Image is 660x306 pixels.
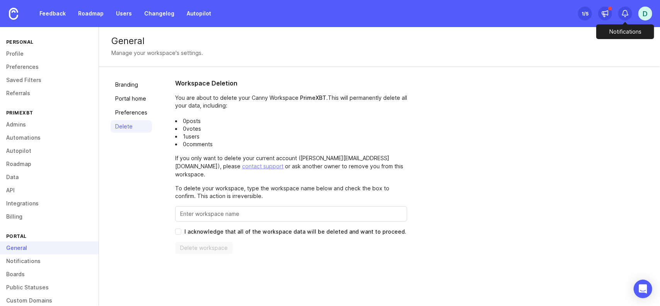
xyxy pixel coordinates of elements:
[111,106,152,119] a: Preferences
[35,7,70,21] a: Feedback
[578,7,592,21] button: 1/5
[111,49,203,57] div: Manage your workspace's settings.
[638,7,652,21] button: D
[111,79,152,91] a: Branding
[175,154,407,178] p: If you only want to delete your current account ( [PERSON_NAME][EMAIL_ADDRESS][DOMAIN_NAME] ), pl...
[175,79,407,88] h1: Workspace Deletion
[175,117,407,125] li: 0 posts
[242,163,283,169] a: contact support
[180,210,402,218] input: Enter this workspace's name to confirm
[111,7,136,21] a: Users
[184,228,406,236] span: I acknowledge that all of the workspace data will be deleted and want to proceed.
[175,140,407,148] li: 0 comments
[582,8,588,19] div: 1 /5
[175,133,407,140] li: 1 users
[180,244,228,252] span: Delete workspace
[182,7,216,21] a: Autopilot
[175,229,181,235] input: I acknowledge that all of the workspace data will be deleted and want to proceed.
[175,185,407,200] p: To delete your workspace, type the workspace name below and check the box to confirm. This action...
[111,92,152,105] a: Portal home
[175,242,233,254] button: Delete workspace
[175,94,407,148] p: You are about to delete your Canny Workspace This will permanently delete all your data, including:
[111,36,648,46] div: General
[9,8,18,20] img: Canny Home
[73,7,108,21] a: Roadmap
[300,94,328,101] span: PrimeXBT .
[111,120,152,133] a: Delete
[634,280,652,298] div: Open Intercom Messenger
[175,125,407,133] li: 0 votes
[140,7,179,21] a: Changelog
[596,24,654,39] div: Notifications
